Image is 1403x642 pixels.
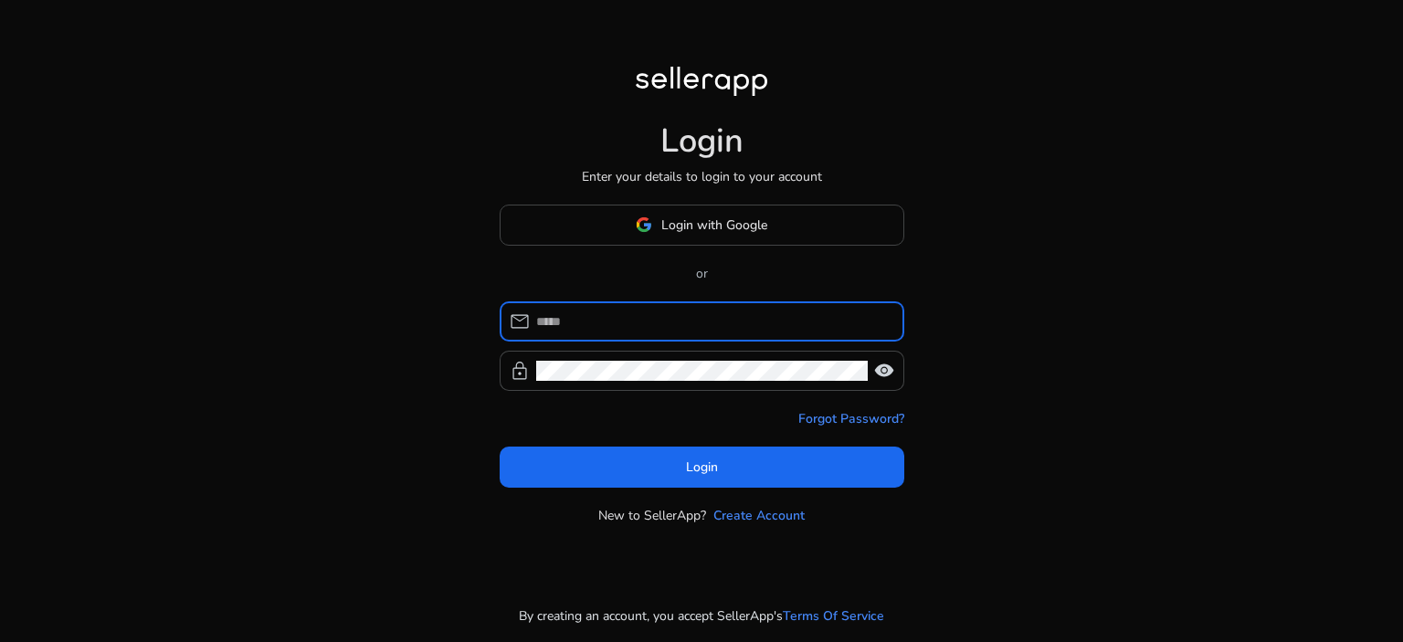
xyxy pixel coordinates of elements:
p: New to SellerApp? [598,506,706,525]
a: Terms Of Service [783,606,884,626]
p: Enter your details to login to your account [582,167,822,186]
span: lock [509,360,531,382]
h1: Login [660,121,744,161]
span: Login [686,458,718,477]
span: mail [509,310,531,332]
button: Login with Google [500,205,904,246]
span: Login with Google [661,216,767,235]
button: Login [500,447,904,488]
a: Forgot Password? [798,409,904,428]
a: Create Account [713,506,805,525]
p: or [500,264,904,283]
span: visibility [873,360,895,382]
img: google-logo.svg [636,216,652,233]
